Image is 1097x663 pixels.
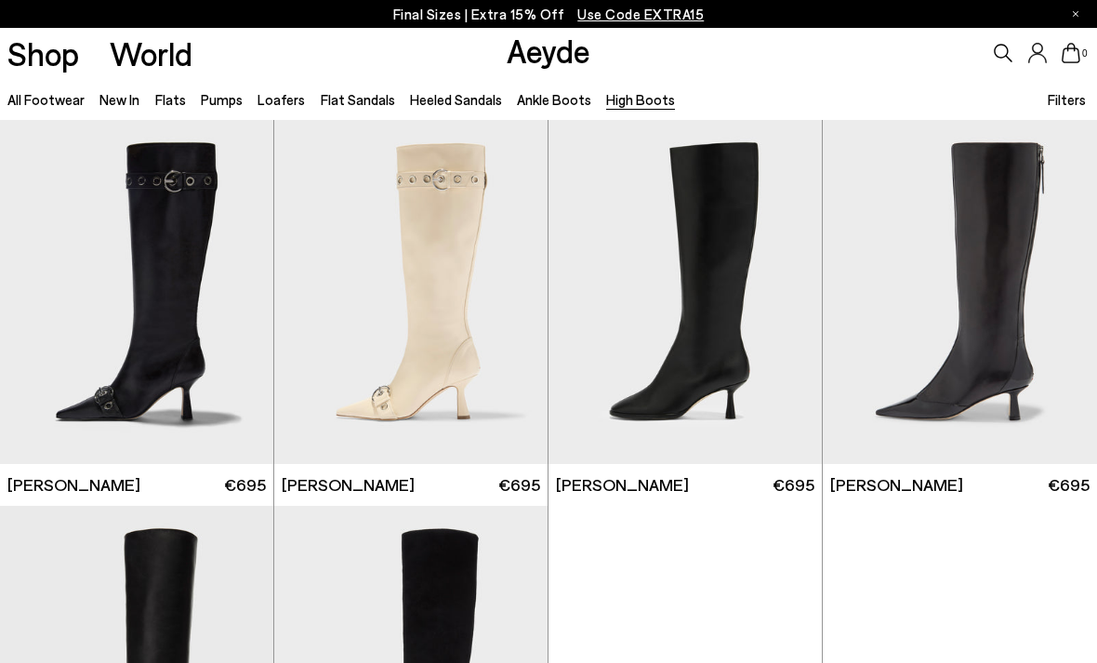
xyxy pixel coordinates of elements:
[606,91,675,108] a: High Boots
[773,473,814,497] span: €695
[110,37,192,70] a: World
[1080,48,1090,59] span: 0
[507,31,590,70] a: Aeyde
[823,464,1097,506] a: [PERSON_NAME] €695
[548,120,822,464] img: Catherine High Sock Boots
[282,473,415,497] span: [PERSON_NAME]
[1048,473,1090,497] span: €695
[830,473,963,497] span: [PERSON_NAME]
[1062,43,1080,63] a: 0
[556,473,689,497] span: [PERSON_NAME]
[517,91,591,108] a: Ankle Boots
[7,37,79,70] a: Shop
[823,120,1097,464] img: Alexis Dual-Tone High Boots
[155,91,186,108] a: Flats
[274,464,548,506] a: [PERSON_NAME] €695
[321,91,395,108] a: Flat Sandals
[410,91,502,108] a: Heeled Sandals
[548,464,822,506] a: [PERSON_NAME] €695
[7,473,140,497] span: [PERSON_NAME]
[224,473,266,497] span: €695
[393,3,705,26] p: Final Sizes | Extra 15% Off
[99,91,139,108] a: New In
[274,120,548,464] img: Vivian Eyelet High Boots
[201,91,243,108] a: Pumps
[498,473,540,497] span: €695
[258,91,305,108] a: Loafers
[1048,91,1086,108] span: Filters
[577,6,704,22] span: Navigate to /collections/ss25-final-sizes
[7,91,85,108] a: All Footwear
